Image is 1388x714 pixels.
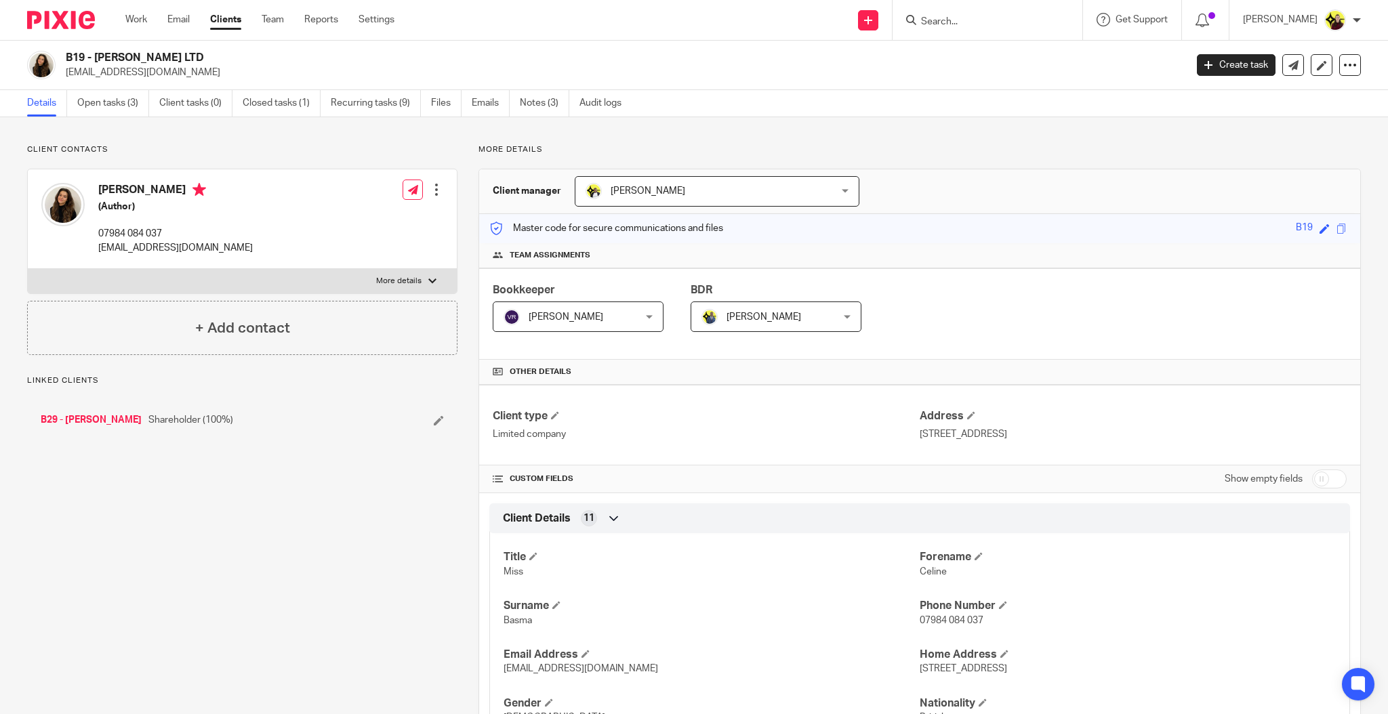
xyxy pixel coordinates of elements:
[701,309,718,325] img: Dennis-Starbridge.jpg
[503,511,571,526] span: Client Details
[920,567,947,576] span: Celine
[920,696,1336,711] h4: Nationality
[262,13,284,26] a: Team
[125,13,147,26] a: Work
[167,13,190,26] a: Email
[691,285,712,295] span: BDR
[1197,54,1275,76] a: Create task
[192,183,206,196] i: Primary
[66,51,954,65] h2: B19 - [PERSON_NAME] LTD
[77,90,149,117] a: Open tasks (3)
[210,13,241,26] a: Clients
[27,90,67,117] a: Details
[493,474,920,484] h4: CUSTOM FIELDS
[529,312,603,322] span: [PERSON_NAME]
[98,227,253,240] p: 07984 084 037
[41,413,142,427] a: B29 - [PERSON_NAME]
[431,90,462,117] a: Files
[1296,221,1313,236] div: B19
[243,90,321,117] a: Closed tasks (1)
[1116,15,1168,24] span: Get Support
[27,51,56,79] img: celine_basma.jpg
[376,276,422,287] p: More details
[489,222,723,235] p: Master code for secure communications and files
[584,511,594,525] span: 11
[27,144,457,155] p: Client contacts
[504,567,523,576] span: Miss
[504,309,520,325] img: svg%3E
[520,90,569,117] a: Notes (3)
[331,90,421,117] a: Recurring tasks (9)
[1324,9,1346,31] img: Megan-Starbridge.jpg
[493,409,920,423] h4: Client type
[504,648,920,662] h4: Email Address
[727,312,801,322] span: [PERSON_NAME]
[41,183,85,226] img: CELINE%20BASMA.JPG
[159,90,232,117] a: Client tasks (0)
[510,250,590,261] span: Team assignments
[504,664,658,673] span: [EMAIL_ADDRESS][DOMAIN_NAME]
[920,409,1347,423] h4: Address
[920,664,1007,673] span: [STREET_ADDRESS]
[493,285,555,295] span: Bookkeeper
[304,13,338,26] a: Reports
[359,13,394,26] a: Settings
[1243,13,1318,26] p: [PERSON_NAME]
[148,413,233,427] span: Shareholder (100%)
[195,318,290,339] h4: + Add contact
[920,550,1336,564] h4: Forename
[27,375,457,386] p: Linked clients
[504,599,920,613] h4: Surname
[478,144,1361,155] p: More details
[920,648,1336,662] h4: Home Address
[920,16,1042,28] input: Search
[920,427,1347,441] p: [STREET_ADDRESS]
[66,66,1177,79] p: [EMAIL_ADDRESS][DOMAIN_NAME]
[611,186,685,196] span: [PERSON_NAME]
[98,183,253,200] h4: [PERSON_NAME]
[493,184,561,198] h3: Client manager
[98,241,253,255] p: [EMAIL_ADDRESS][DOMAIN_NAME]
[510,366,571,377] span: Other details
[586,183,602,199] img: Carine-Starbridge.jpg
[504,616,532,625] span: Basma
[579,90,632,117] a: Audit logs
[472,90,510,117] a: Emails
[920,599,1336,613] h4: Phone Number
[504,696,920,711] h4: Gender
[920,616,983,625] span: 07984 084 037
[504,550,920,564] h4: Title
[1225,472,1303,486] label: Show empty fields
[98,200,253,213] h5: (Author)
[27,11,95,29] img: Pixie
[493,427,920,441] p: Limited company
